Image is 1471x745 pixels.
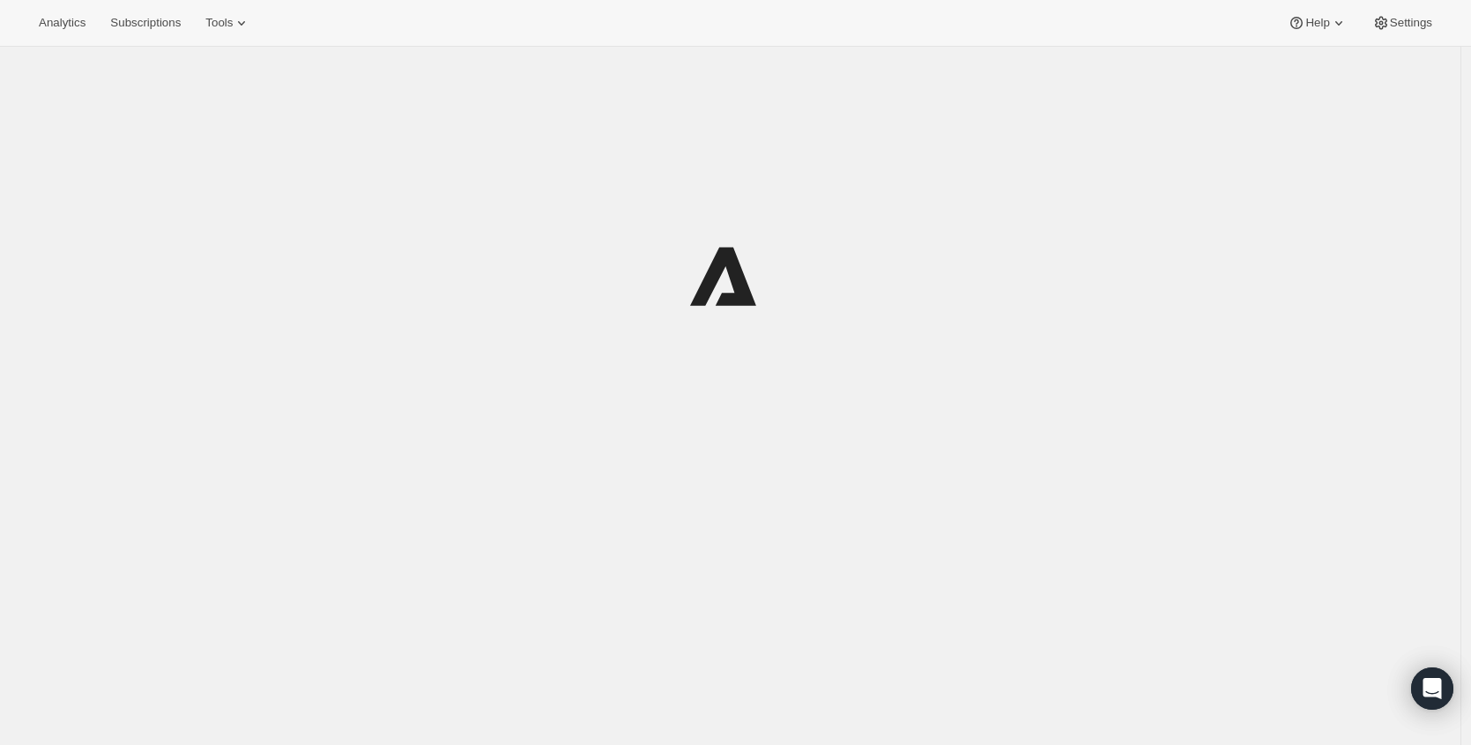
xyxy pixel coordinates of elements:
[1277,11,1357,35] button: Help
[1411,667,1453,710] div: Open Intercom Messenger
[195,11,261,35] button: Tools
[110,16,181,30] span: Subscriptions
[1305,16,1329,30] span: Help
[205,16,233,30] span: Tools
[39,16,85,30] span: Analytics
[100,11,191,35] button: Subscriptions
[1390,16,1432,30] span: Settings
[28,11,96,35] button: Analytics
[1362,11,1443,35] button: Settings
